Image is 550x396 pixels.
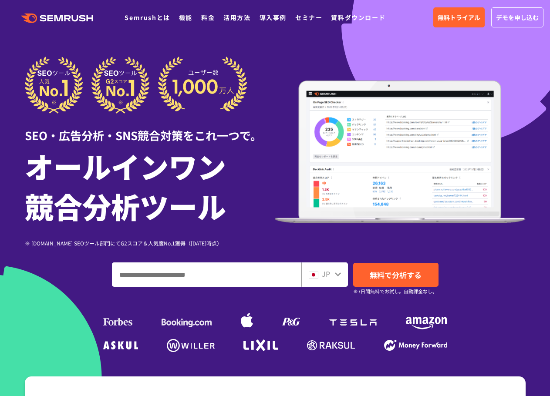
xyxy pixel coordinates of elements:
a: 活用方法 [223,13,250,22]
a: 料金 [201,13,215,22]
a: 機能 [179,13,192,22]
div: ※ [DOMAIN_NAME] SEOツール部門にてG2スコア＆人気度No.1獲得（[DATE]時点） [25,239,275,247]
input: ドメイン、キーワードまたはURLを入力してください [112,263,301,286]
a: デモを申し込む [491,7,543,27]
a: セミナー [295,13,322,22]
span: デモを申し込む [496,13,539,22]
a: 無料トライアル [433,7,485,27]
a: Semrushとは [125,13,170,22]
small: ※7日間無料でお試し。自動課金なし。 [353,287,437,295]
div: SEO・広告分析・SNS競合対策をこれ一つで。 [25,114,275,144]
span: JP [322,268,330,279]
a: 資料ダウンロード [331,13,385,22]
span: 無料で分析する [370,269,422,280]
a: 導入事例 [260,13,287,22]
span: 無料トライアル [438,13,480,22]
a: 無料で分析する [353,263,439,287]
h1: オールインワン 競合分析ツール [25,146,275,226]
